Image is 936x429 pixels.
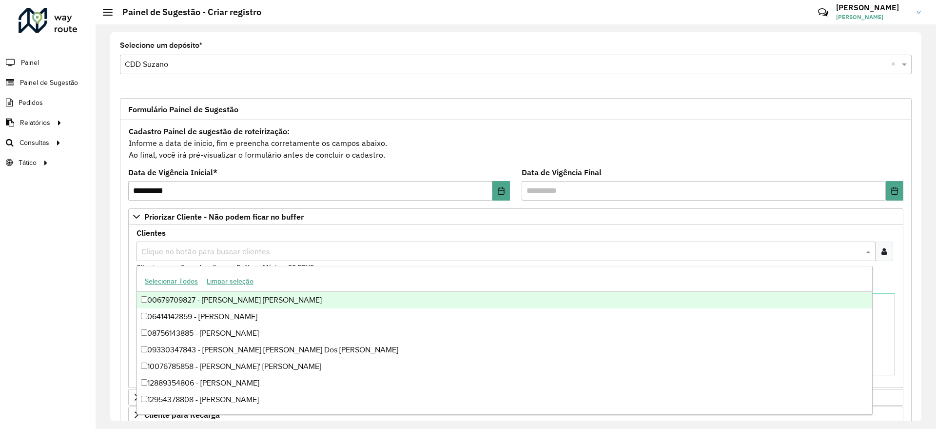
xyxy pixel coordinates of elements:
[19,138,49,148] span: Consultas
[20,78,78,88] span: Painel de Sugestão
[136,227,166,239] label: Clientes
[128,166,217,178] label: Data de Vigência Inicial
[137,308,872,325] div: 06414142859 - [PERSON_NAME]
[137,358,872,375] div: 10076785858 - [PERSON_NAME]' [PERSON_NAME]
[140,274,202,289] button: Selecionar Todos
[144,213,304,221] span: Priorizar Cliente - Não podem ficar no buffer
[128,105,238,113] span: Formulário Painel de Sugestão
[128,389,903,406] a: Preservar Cliente - Devem ficar no buffer, não roteirizar
[144,411,220,419] span: Cliente para Recarga
[129,126,290,136] strong: Cadastro Painel de sugestão de roteirização:
[137,375,872,391] div: 12889354806 - [PERSON_NAME]
[137,391,872,408] div: 12954378808 - [PERSON_NAME]
[21,58,39,68] span: Painel
[137,292,872,308] div: 00679709827 - [PERSON_NAME] [PERSON_NAME]
[137,325,872,342] div: 08756143885 - [PERSON_NAME]
[120,40,202,51] label: Selecione um depósito
[886,181,903,201] button: Choose Date
[202,274,258,289] button: Limpar seleção
[891,59,899,70] span: Clear all
[19,158,37,168] span: Tático
[136,266,873,415] ng-dropdown-panel: Options list
[128,208,903,225] a: Priorizar Cliente - Não podem ficar no buffer
[136,263,314,272] small: Clientes que não podem ficar no Buffer – Máximo 50 PDVS
[137,342,872,358] div: 09330347843 - [PERSON_NAME] [PERSON_NAME] Dos [PERSON_NAME]
[137,408,872,425] div: 13425950843 - [PERSON_NAME] [PERSON_NAME]
[813,2,834,23] a: Contato Rápido
[128,407,903,423] a: Cliente para Recarga
[19,98,43,108] span: Pedidos
[522,166,602,178] label: Data de Vigência Final
[492,181,510,201] button: Choose Date
[836,3,909,12] h3: [PERSON_NAME]
[128,125,903,161] div: Informe a data de inicio, fim e preencha corretamente os campos abaixo. Ao final, você irá pré-vi...
[836,13,909,21] span: [PERSON_NAME]
[20,118,50,128] span: Relatórios
[128,225,903,388] div: Priorizar Cliente - Não podem ficar no buffer
[113,7,261,18] h2: Painel de Sugestão - Criar registro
